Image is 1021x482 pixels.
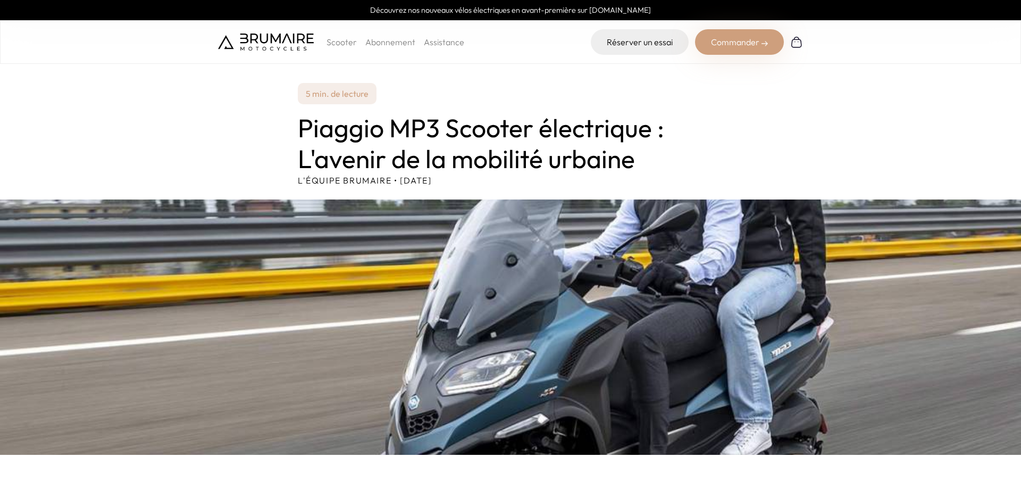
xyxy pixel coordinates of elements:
[298,113,723,174] h1: Piaggio MP3 Scooter électrique : L'avenir de la mobilité urbaine
[298,174,723,187] p: L'équipe Brumaire • [DATE]
[218,34,314,51] img: Brumaire Motocycles
[298,83,376,104] p: 5 min. de lecture
[790,36,803,48] img: Panier
[695,29,784,55] div: Commander
[365,37,415,47] a: Abonnement
[424,37,464,47] a: Assistance
[327,36,357,48] p: Scooter
[761,40,768,47] img: right-arrow-2.png
[591,29,689,55] a: Réserver un essai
